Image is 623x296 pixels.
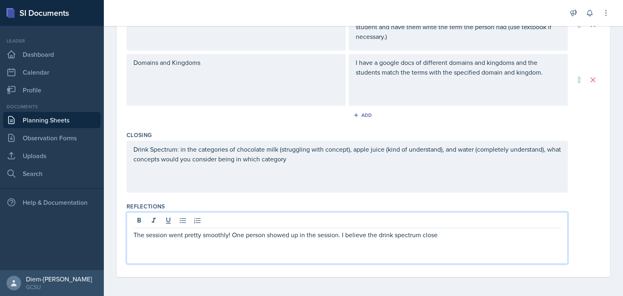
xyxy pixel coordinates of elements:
[3,112,101,128] a: Planning Sheets
[3,82,101,98] a: Profile
[356,58,561,77] p: I have a google docs of different domains and kingdoms and the students match the terms with the ...
[3,64,101,80] a: Calendar
[3,148,101,164] a: Uploads
[355,112,372,118] div: Add
[3,103,101,110] div: Documents
[3,37,101,45] div: Leader
[3,46,101,62] a: Dashboard
[26,283,92,291] div: GCSU
[133,144,561,164] p: Drink Spectrum: in the categories of chocolate milk (struggling with concept), apple juice (kind ...
[133,58,339,67] p: Domains and Kingdoms
[350,109,377,121] button: Add
[133,230,561,240] p: The session went pretty smoothly! One person showed up in the session. I believe the drink spectr...
[3,165,101,182] a: Search
[127,202,165,210] label: Reflections
[26,275,92,283] div: Diem-[PERSON_NAME]
[3,130,101,146] a: Observation Forms
[3,194,101,210] div: Help & Documentation
[127,131,152,139] label: Closing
